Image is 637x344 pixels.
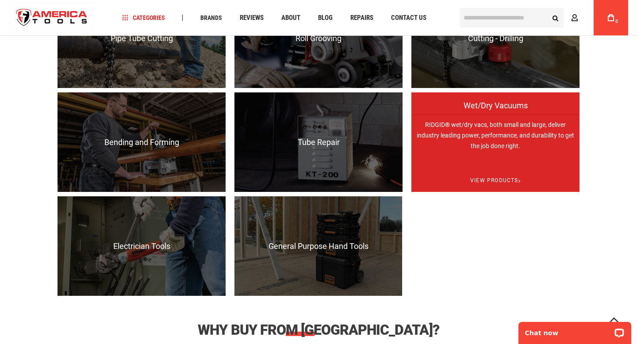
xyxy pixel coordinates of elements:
[314,12,337,24] a: Blog
[234,92,403,192] a: Tube Repair
[123,15,165,21] span: Categories
[411,92,579,192] a: Wet/Dry Vacuums RIDGID® wet/dry vacs, both small and large, deliver industry leading power, perfo...
[196,12,226,24] a: Brands
[9,1,95,34] a: store logo
[411,101,579,119] span: Wet/Dry Vacuums
[277,12,304,24] a: About
[58,92,226,192] a: Bending and Forming
[234,34,403,43] span: Roll Grooving
[387,12,430,24] a: Contact Us
[411,169,579,192] span: View Products
[9,1,95,34] img: America Tools
[281,15,300,21] span: About
[234,138,403,147] span: Tube Repair
[236,12,268,24] a: Reviews
[411,34,579,43] span: Cutting - Drilling
[391,15,426,21] span: Contact Us
[200,15,222,21] span: Brands
[350,15,373,21] span: Repairs
[547,9,564,26] button: Search
[119,12,169,24] a: Categories
[58,138,226,147] span: Bending and Forming
[346,12,377,24] a: Repairs
[513,316,637,344] iframe: LiveChat chat widget
[615,19,618,24] span: 0
[58,34,226,43] span: Pipe Tube Cutting
[58,242,226,251] span: Electrician Tools
[411,115,579,214] p: RIDGID® wet/dry vacs, both small and large, deliver industry leading power, performance, and dura...
[240,15,264,21] span: Reviews
[234,242,403,251] span: General Purpose Hand Tools
[234,196,403,296] a: General Purpose Hand Tools
[318,15,333,21] span: Blog
[58,196,226,296] a: Electrician Tools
